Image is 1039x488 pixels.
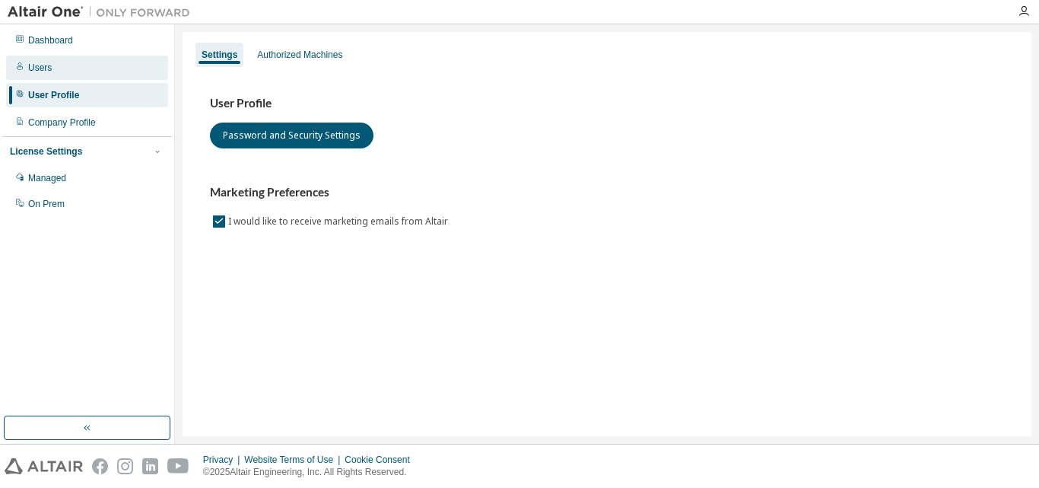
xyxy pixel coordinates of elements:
div: Dashboard [28,34,73,46]
div: Company Profile [28,116,96,129]
img: linkedin.svg [142,458,158,474]
button: Password and Security Settings [210,123,373,148]
div: Settings [202,49,237,61]
img: facebook.svg [92,458,108,474]
img: Altair One [8,5,198,20]
p: © 2025 Altair Engineering, Inc. All Rights Reserved. [203,466,419,479]
div: Cookie Consent [345,454,418,466]
div: Website Terms of Use [244,454,345,466]
div: Managed [28,172,66,184]
h3: User Profile [210,96,1004,111]
img: instagram.svg [117,458,133,474]
div: Authorized Machines [257,49,342,61]
img: altair_logo.svg [5,458,83,474]
label: I would like to receive marketing emails from Altair [228,212,451,231]
div: Privacy [203,454,244,466]
img: youtube.svg [167,458,189,474]
div: Users [28,62,52,74]
div: On Prem [28,198,65,210]
div: User Profile [28,89,79,101]
div: License Settings [10,145,82,158]
h3: Marketing Preferences [210,185,1004,200]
